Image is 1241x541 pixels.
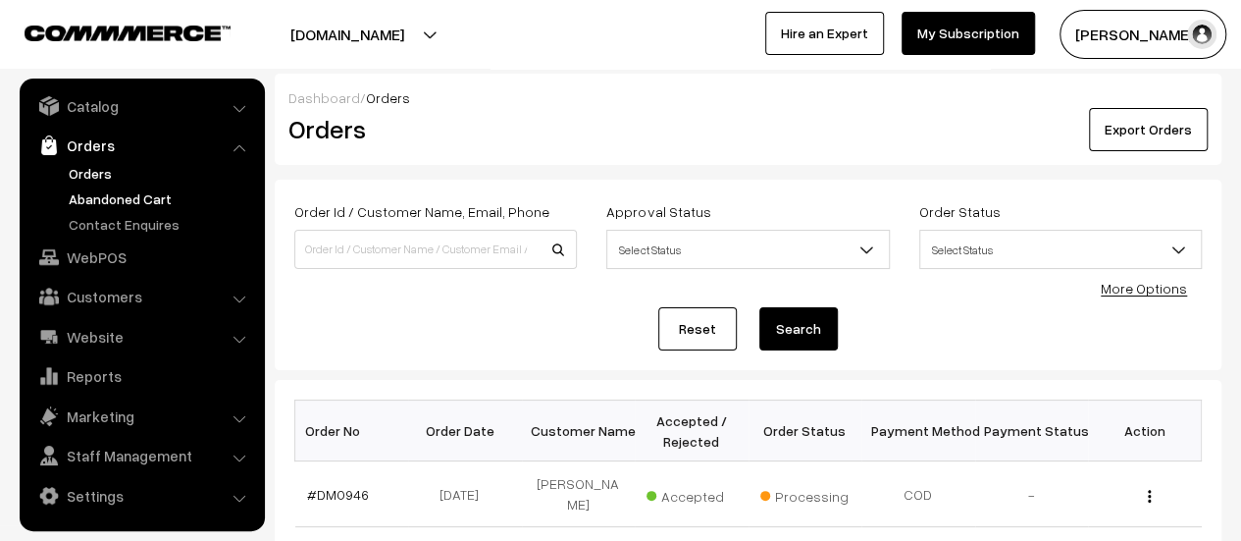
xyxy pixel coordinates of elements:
[366,89,410,106] span: Orders
[288,87,1208,108] div: /
[64,214,258,235] a: Contact Enquires
[759,307,838,351] button: Search
[1187,20,1216,49] img: user
[1148,490,1151,503] img: Menu
[765,12,884,55] a: Hire an Expert
[861,401,975,461] th: Payment Method
[607,233,888,267] span: Select Status
[919,230,1202,269] span: Select Status
[522,461,636,527] td: [PERSON_NAME]
[1101,280,1187,297] a: More Options
[635,401,749,461] th: Accepted / Rejected
[222,10,473,59] button: [DOMAIN_NAME]
[64,163,258,184] a: Orders
[288,89,360,106] a: Dashboard
[919,201,1001,222] label: Order Status
[294,201,549,222] label: Order Id / Customer Name, Email, Phone
[295,401,409,461] th: Order No
[25,88,258,124] a: Catalog
[861,461,975,527] td: COD
[408,461,522,527] td: [DATE]
[25,240,258,275] a: WebPOS
[25,279,258,314] a: Customers
[1060,10,1226,59] button: [PERSON_NAME]
[64,189,258,209] a: Abandoned Cart
[25,399,258,434] a: Marketing
[294,230,577,269] input: Order Id / Customer Name / Customer Email / Customer Phone
[408,401,522,461] th: Order Date
[1089,108,1208,151] button: Export Orders
[606,230,889,269] span: Select Status
[25,20,196,43] a: COMMMERCE
[25,26,231,40] img: COMMMERCE
[522,401,636,461] th: Customer Name
[920,233,1201,267] span: Select Status
[25,478,258,514] a: Settings
[902,12,1035,55] a: My Subscription
[25,358,258,394] a: Reports
[975,401,1089,461] th: Payment Status
[975,461,1089,527] td: -
[25,319,258,354] a: Website
[658,307,737,351] a: Reset
[760,481,858,507] span: Processing
[288,114,575,144] h2: Orders
[25,128,258,163] a: Orders
[307,486,369,503] a: #DM0946
[25,438,258,473] a: Staff Management
[606,201,710,222] label: Approval Status
[749,401,862,461] th: Order Status
[1088,401,1202,461] th: Action
[646,481,745,507] span: Accepted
